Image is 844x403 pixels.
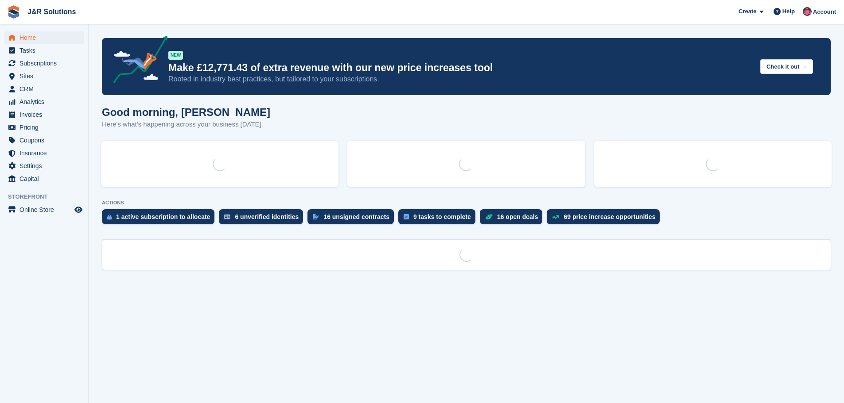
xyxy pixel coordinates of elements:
a: menu [4,108,84,121]
a: menu [4,44,84,57]
span: Settings [19,160,73,172]
a: menu [4,31,84,44]
h1: Good morning, [PERSON_NAME] [102,106,270,118]
button: Check it out → [760,59,813,74]
p: Make £12,771.43 of extra revenue with our new price increases tool [168,61,753,74]
a: 69 price increase opportunities [547,209,664,229]
div: NEW [168,51,183,60]
a: menu [4,203,84,216]
div: 16 open deals [497,213,538,220]
span: Sites [19,70,73,82]
img: stora-icon-8386f47178a22dfd0bd8f6a31ec36ba5ce8667c1dd55bd0f319d3a0aa187defe.svg [7,5,20,19]
p: Rooted in industry best practices, but tailored to your subscriptions. [168,74,753,84]
a: menu [4,160,84,172]
span: Subscriptions [19,57,73,69]
a: menu [4,83,84,95]
a: Preview store [73,204,84,215]
a: menu [4,57,84,69]
a: menu [4,70,84,82]
a: menu [4,96,84,108]
a: 1 active subscription to allocate [102,209,219,229]
div: 69 price increase opportunities [564,213,655,220]
span: Account [813,8,836,16]
img: contract_signature_icon-13c848040528278c33f63329250d36e43548de30e8caae1d1a13099fd9432cc5.svg [313,214,319,219]
div: 1 active subscription to allocate [116,213,210,220]
a: 9 tasks to complete [398,209,480,229]
a: 16 open deals [480,209,547,229]
a: menu [4,121,84,134]
span: Create [739,7,756,16]
div: 16 unsigned contracts [323,213,389,220]
img: task-75834270c22a3079a89374b754ae025e5fb1db73e45f91037f5363f120a921f8.svg [404,214,409,219]
span: Tasks [19,44,73,57]
img: deal-1b604bf984904fb50ccaf53a9ad4b4a5d6e5aea283cecdc64d6e3604feb123c2.svg [485,214,493,220]
span: Capital [19,173,73,185]
span: Analytics [19,96,73,108]
span: Storefront [8,192,88,201]
p: ACTIONS [102,200,831,206]
img: active_subscription_to_allocate_icon-d502201f5373d7db506a760aba3b589e785aa758c864c3986d89f69b8ff3... [107,214,112,220]
img: Julie Morgan [803,7,812,16]
span: Coupons [19,134,73,146]
img: verify_identity-adf6edd0f0f0b5bbfe63781bf79b02c33cf7c696d77639b501bdc392416b5a36.svg [224,214,230,219]
div: 6 unverified identities [235,213,299,220]
span: Pricing [19,121,73,134]
img: price-adjustments-announcement-icon-8257ccfd72463d97f412b2fc003d46551f7dbcb40ab6d574587a9cd5c0d94... [106,36,168,86]
span: Online Store [19,203,73,216]
a: 6 unverified identities [219,209,307,229]
span: Home [19,31,73,44]
p: Here's what's happening across your business [DATE] [102,119,270,130]
a: 16 unsigned contracts [307,209,398,229]
span: CRM [19,83,73,95]
span: Invoices [19,108,73,121]
a: menu [4,147,84,159]
a: menu [4,173,84,185]
a: menu [4,134,84,146]
img: price_increase_opportunities-93ffe204e8149a01c8c9dc8f82e8f89637d9d84a8eef4429ea346261dce0b2c0.svg [552,215,559,219]
div: 9 tasks to complete [413,213,471,220]
span: Help [782,7,795,16]
a: J&R Solutions [24,4,79,19]
span: Insurance [19,147,73,159]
